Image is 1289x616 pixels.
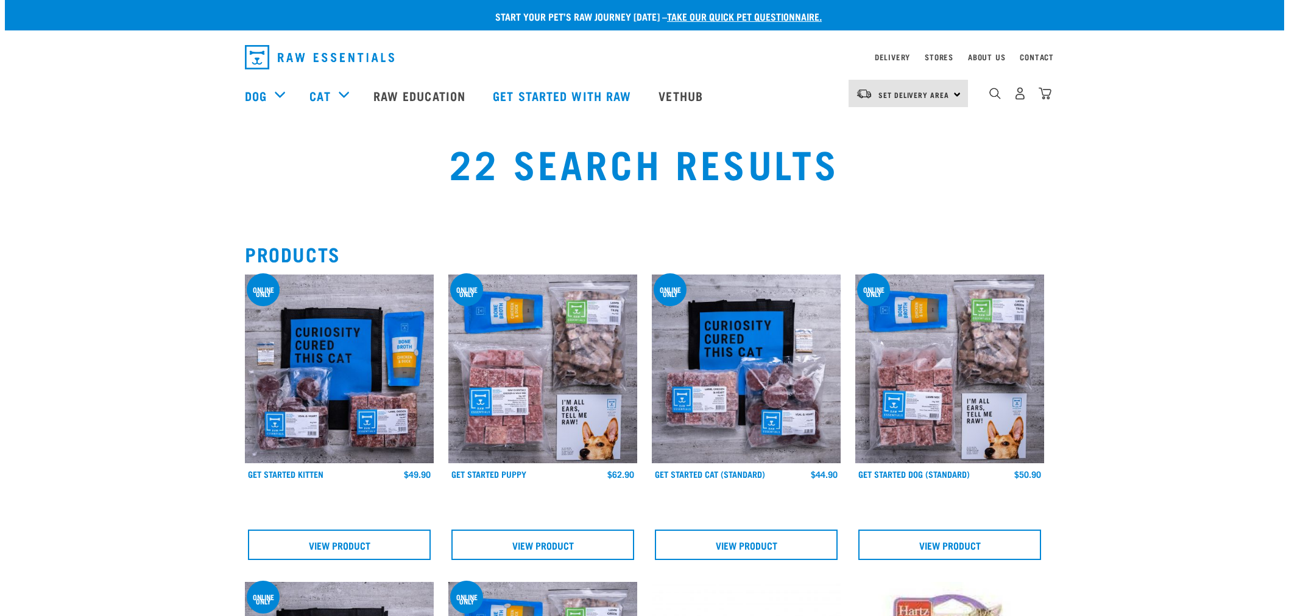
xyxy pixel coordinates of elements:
img: NSP Kitten Update [245,275,434,463]
a: Contact [1020,55,1054,59]
div: online only [247,287,280,296]
div: $49.90 [404,469,431,479]
a: Get Started Puppy [451,472,526,476]
h1: 22 Search Results [245,141,1044,184]
img: home-icon-1@2x.png [989,88,1001,99]
img: Raw Essentials Logo [245,45,394,69]
a: About Us [968,55,1005,59]
a: View Product [858,530,1041,560]
img: user.png [1014,87,1026,100]
nav: dropdown navigation [5,71,1284,120]
div: online only [450,287,483,296]
a: Get Started Kitten [248,472,323,476]
div: $50.90 [1014,469,1041,479]
a: Raw Education [361,71,481,120]
a: Dog [245,86,267,105]
div: $44.90 [811,469,838,479]
a: View Product [655,530,838,560]
a: Cat [309,86,330,105]
a: Stores [925,55,953,59]
a: Get Started Cat (Standard) [655,472,765,476]
a: Vethub [646,71,718,120]
img: NPS Puppy Update [448,275,637,463]
a: Delivery [875,55,910,59]
div: online only [247,595,280,603]
div: online only [450,595,483,603]
a: View Product [248,530,431,560]
a: Get Started Dog (Standard) [858,472,970,476]
a: Get started with Raw [481,71,646,120]
nav: dropdown navigation [235,40,1054,74]
div: $62.90 [607,469,634,479]
div: online only [857,287,890,296]
img: Assortment Of Raw Essential Products For Cats Including, Blue And Black Tote Bag With "Curiosity ... [652,275,841,463]
a: take our quick pet questionnaire. [667,13,822,19]
a: View Product [451,530,634,560]
h2: Products [245,243,1044,265]
img: home-icon@2x.png [1039,87,1051,100]
span: Set Delivery Area [878,93,949,97]
img: NSP Dog Standard Update [855,275,1044,463]
img: van-moving.png [856,88,872,99]
div: online only [654,287,687,296]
